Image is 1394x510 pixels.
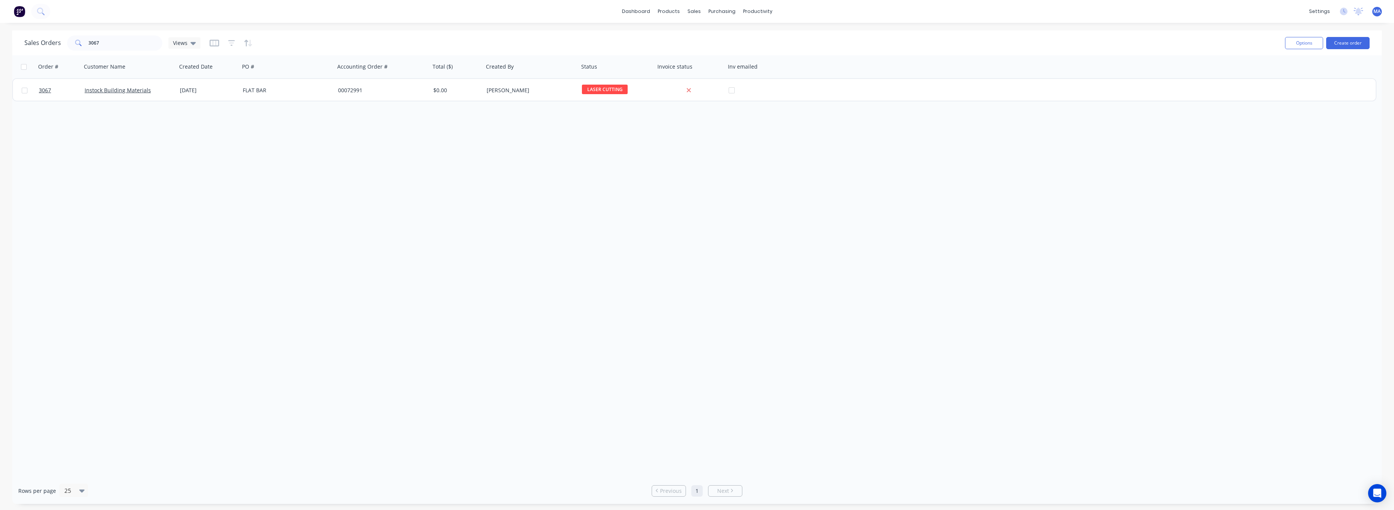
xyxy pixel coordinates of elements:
[657,63,692,71] div: Invoice status
[618,6,654,17] a: dashboard
[649,485,745,497] ul: Pagination
[24,39,61,47] h1: Sales Orders
[1285,37,1323,49] button: Options
[14,6,25,17] img: Factory
[654,6,684,17] div: products
[728,63,758,71] div: Inv emailed
[243,87,327,94] div: FLAT BAR
[337,63,388,71] div: Accounting Order #
[173,39,187,47] span: Views
[1326,37,1370,49] button: Create order
[180,87,237,94] div: [DATE]
[242,63,254,71] div: PO #
[18,487,56,495] span: Rows per page
[717,487,729,495] span: Next
[660,487,682,495] span: Previous
[85,87,151,94] a: Instock Building Materials
[582,85,628,94] span: LASER CUTTING
[1373,8,1381,15] span: MA
[38,63,58,71] div: Order #
[179,63,213,71] div: Created Date
[708,487,742,495] a: Next page
[486,63,514,71] div: Created By
[739,6,776,17] div: productivity
[433,87,478,94] div: $0.00
[88,35,163,51] input: Search...
[581,63,597,71] div: Status
[705,6,739,17] div: purchasing
[1368,484,1386,502] div: Open Intercom Messenger
[691,485,703,497] a: Page 1 is your current page
[39,87,51,94] span: 3067
[684,6,705,17] div: sales
[84,63,125,71] div: Customer Name
[1305,6,1334,17] div: settings
[338,87,423,94] div: 00072991
[487,87,571,94] div: [PERSON_NAME]
[652,487,686,495] a: Previous page
[433,63,453,71] div: Total ($)
[39,79,85,102] a: 3067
